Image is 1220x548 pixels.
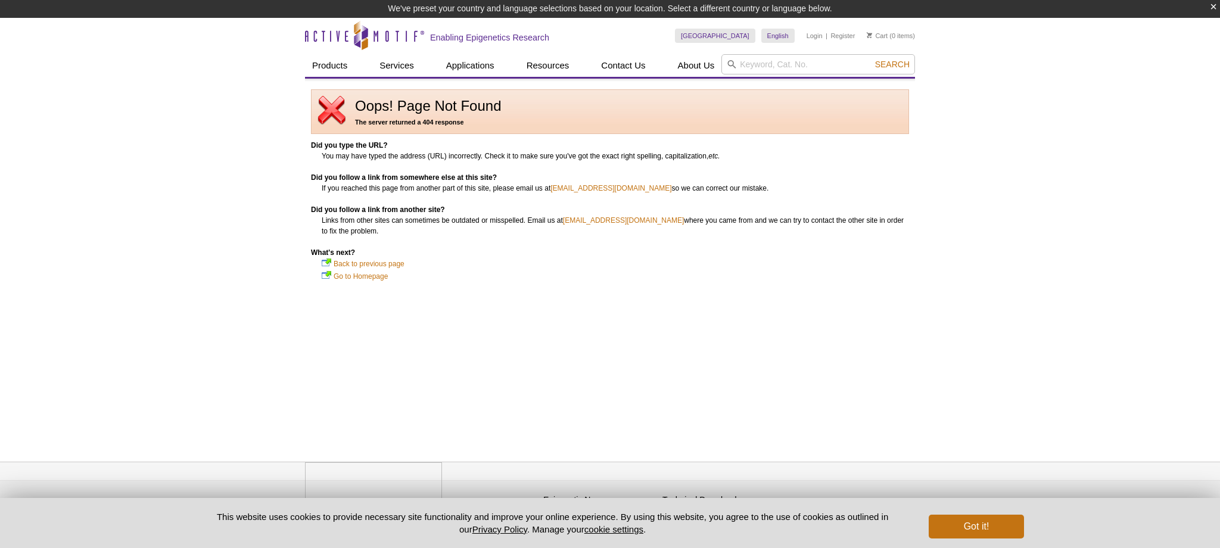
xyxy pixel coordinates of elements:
[305,462,442,510] img: Active Motif,
[311,247,909,258] dt: What's next?
[322,215,909,236] dd: Links from other sites can sometimes be outdated or misspelled. Email us at where you came from a...
[472,524,527,534] a: Privacy Policy
[721,54,915,74] input: Keyword, Cat. No.
[830,32,855,40] a: Register
[675,29,755,43] a: [GEOGRAPHIC_DATA]
[662,495,776,505] h4: Technical Downloads
[196,510,909,535] p: This website uses cookies to provide necessary site functionality and improve your online experie...
[807,32,823,40] a: Login
[867,32,888,40] a: Cart
[318,117,902,127] h5: The server returned a 404 response
[448,493,494,511] a: Privacy Policy
[318,96,346,124] img: page not found
[594,54,652,77] a: Contact Us
[563,215,684,226] a: [EMAIL_ADDRESS][DOMAIN_NAME]
[430,32,549,43] h2: Enabling Epigenetics Research
[826,29,827,43] li: |
[872,59,913,70] button: Search
[322,183,909,194] dd: If you reached this page from another part of this site, please email us at so we can correct our...
[318,98,902,114] h1: Oops! Page Not Found
[782,483,871,509] table: Click to Verify - This site chose Symantec SSL for secure e-commerce and confidential communicati...
[439,54,502,77] a: Applications
[372,54,421,77] a: Services
[543,495,656,505] h4: Epigenetic News
[875,60,910,69] span: Search
[867,29,915,43] li: (0 items)
[311,172,909,183] dt: Did you follow a link from somewhere else at this site?
[305,54,354,77] a: Products
[929,515,1024,538] button: Got it!
[550,183,671,194] a: [EMAIL_ADDRESS][DOMAIN_NAME]
[708,152,720,160] em: etc.
[334,258,404,270] a: Back to previous page
[867,32,872,38] img: Your Cart
[584,524,643,534] button: cookie settings
[761,29,795,43] a: English
[311,204,909,215] dt: Did you follow a link from another site?
[334,270,388,282] a: Go to Homepage
[519,54,577,77] a: Resources
[671,54,722,77] a: About Us
[322,151,909,161] dd: You may have typed the address (URL) incorrectly. Check it to make sure you've got the exact righ...
[311,140,909,151] dt: Did you type the URL?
